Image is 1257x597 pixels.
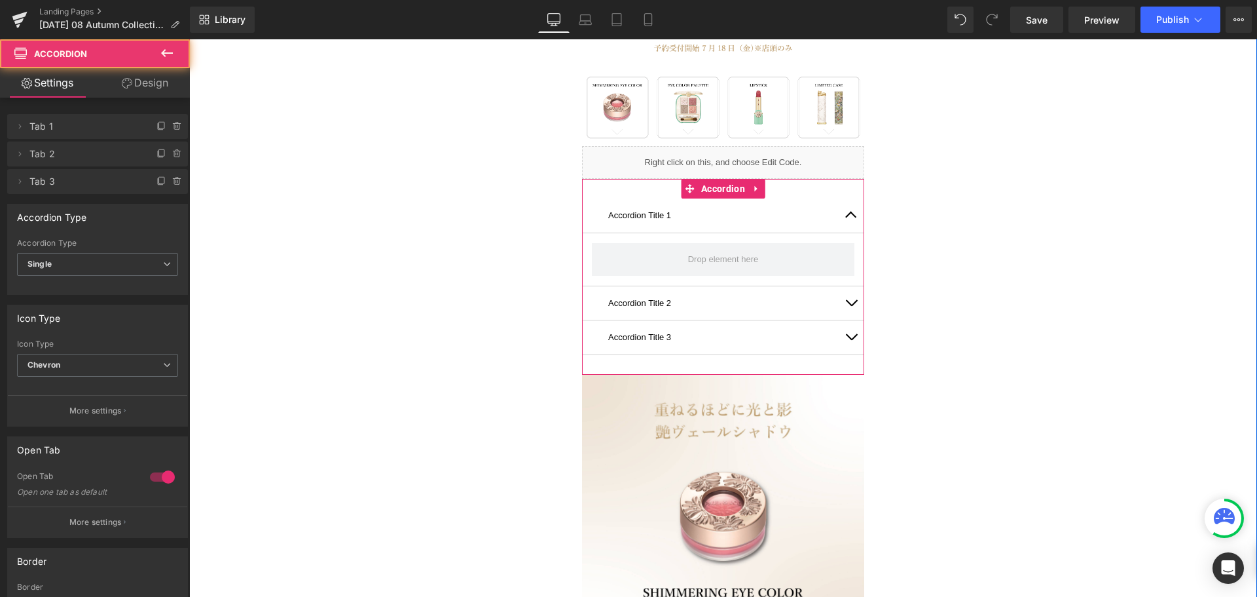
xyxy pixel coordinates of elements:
[98,68,192,98] a: Design
[39,7,190,17] a: Landing Pages
[1068,7,1135,33] a: Preview
[29,114,139,139] span: Tab 1
[8,395,187,426] button: More settings
[27,259,52,269] b: Single
[979,7,1005,33] button: Redo
[601,7,632,33] a: Tablet
[8,507,187,537] button: More settings
[419,169,649,183] p: Accordion Title 1
[419,257,649,271] p: Accordion Title 2
[29,169,139,194] span: Tab 3
[17,204,87,223] div: Accordion Type
[1140,7,1220,33] button: Publish
[190,7,255,33] a: New Library
[1156,14,1189,25] span: Publish
[570,7,601,33] a: Laptop
[27,360,60,370] b: Chevron
[39,20,165,30] span: [DATE] 08 Autumn Collection
[17,549,46,567] div: Border
[538,7,570,33] a: Desktop
[69,516,122,528] p: More settings
[17,305,61,324] div: Icon Type
[419,291,649,305] p: Accordion Title 3
[17,583,178,592] div: Border
[559,140,576,159] a: Expand / Collapse
[632,7,664,33] a: Mobile
[17,471,137,485] div: Open Tab
[1026,13,1047,27] span: Save
[17,239,178,248] div: Accordion Type
[17,437,60,455] div: Open Tab
[34,48,87,59] span: Accordion
[1212,552,1244,584] div: Open Intercom Messenger
[1226,7,1252,33] button: More
[29,142,139,166] span: Tab 2
[509,140,559,159] span: Accordion
[69,405,122,417] p: More settings
[1084,13,1120,27] span: Preview
[947,7,974,33] button: Undo
[215,14,246,26] span: Library
[17,488,135,497] div: Open one tab as default
[17,339,178,349] div: Icon Type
